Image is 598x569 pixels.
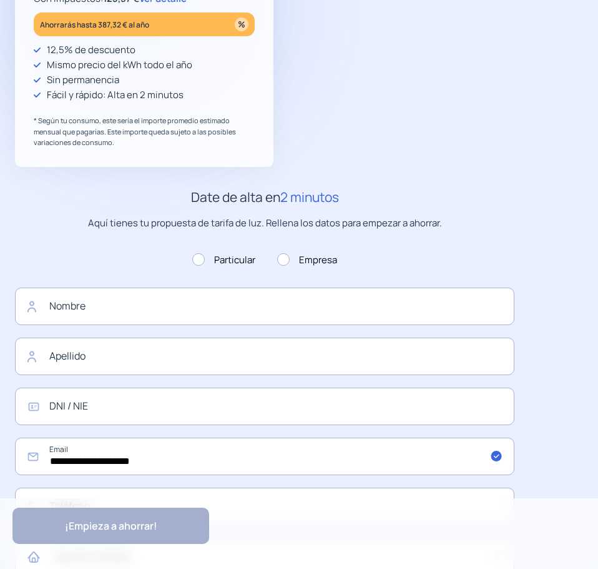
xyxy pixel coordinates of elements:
p: Fácil y rápido: Alta en 2 minutos [47,88,184,103]
span: 2 minutos [280,188,339,206]
p: * Según tu consumo, este sería el importe promedio estimado mensual que pagarías. Este importe qu... [34,115,255,148]
label: Empresa [277,253,337,268]
p: 12,5% de descuento [47,43,135,58]
label: Particular [192,253,255,268]
p: Aquí tienes tu propuesta de tarifa de luz. Rellena los datos para empezar a ahorrar. [15,216,514,231]
p: Mismo precio del kWh todo el año [47,58,192,73]
h2: Date de alta en [15,187,514,208]
img: percentage_icon.svg [235,18,248,31]
p: Sin permanencia [47,73,119,88]
p: Ahorrarás hasta 387,32 € al año [40,18,149,32]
